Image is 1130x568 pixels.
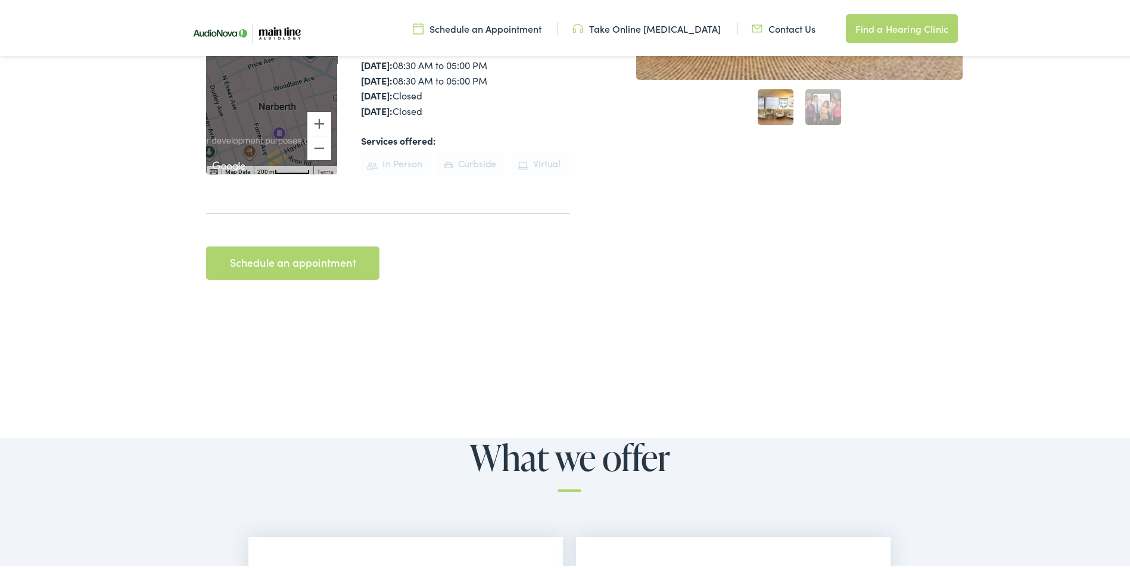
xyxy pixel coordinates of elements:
li: Virtual [512,149,569,173]
button: Zoom in [307,110,331,133]
img: utility icon [752,20,762,33]
a: 1 [758,87,793,123]
strong: [DATE]: [361,71,393,85]
strong: [DATE]: [361,102,393,115]
div: 08:30 AM to 05:00 PM 08:30 AM to 05:00 PM 08:30 AM to 05:00 PM 08:30 AM to 05:00 PM 08:30 AM to 0... [361,10,569,116]
a: Schedule an appointment [206,244,379,277]
img: Google [209,157,248,172]
a: Take Online [MEDICAL_DATA] [572,20,721,33]
li: Curbside [438,149,505,173]
strong: Services offered: [361,132,436,145]
strong: [DATE]: [361,56,393,69]
a: Find a Hearing Clinic [846,12,958,40]
button: Map Scale: 200 m per 55 pixels [254,164,313,172]
a: 2 [805,87,841,123]
img: utility icon [572,20,583,33]
span: 200 m [257,166,275,173]
button: Map Data [225,166,250,174]
button: Zoom out [307,134,331,158]
strong: [DATE]: [361,86,393,99]
a: Terms (opens in new tab) [317,166,334,173]
button: Keyboard shortcuts [210,166,218,174]
a: Open this area in Google Maps (opens a new window) [209,157,248,172]
img: utility icon [413,20,424,33]
a: Contact Us [752,20,815,33]
a: Schedule an Appointment [413,20,541,33]
li: In Person [361,149,431,173]
h2: What we offer [242,435,897,489]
